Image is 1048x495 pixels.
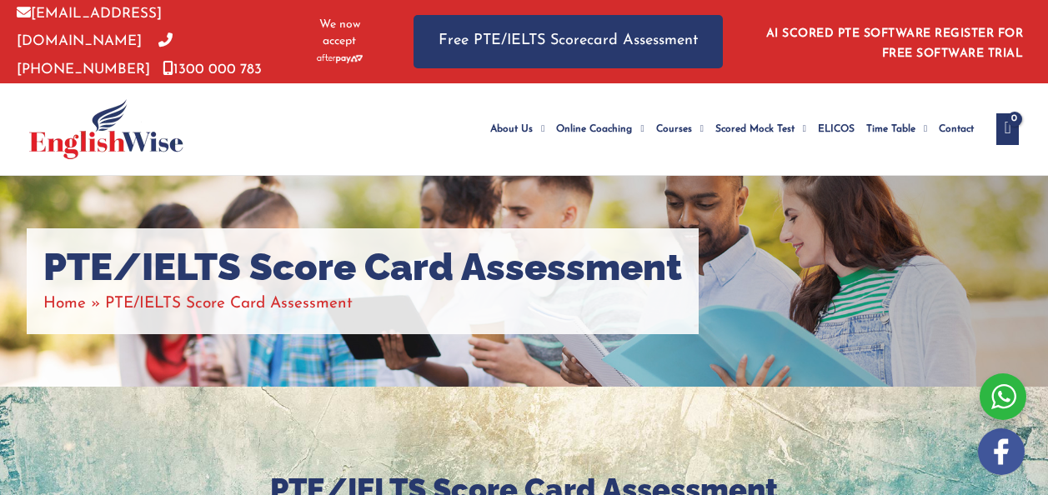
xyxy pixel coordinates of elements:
span: Menu Toggle [915,100,927,158]
a: [EMAIL_ADDRESS][DOMAIN_NAME] [17,7,162,48]
span: Menu Toggle [632,100,644,158]
span: Menu Toggle [533,100,544,158]
a: About UsMenu Toggle [484,100,550,158]
img: cropped-ew-logo [29,99,183,159]
img: Afterpay-Logo [317,54,363,63]
a: AI SCORED PTE SOFTWARE REGISTER FOR FREE SOFTWARE TRIAL [766,27,1024,60]
span: Menu Toggle [795,100,806,158]
a: Contact [933,100,980,158]
a: Home [43,296,86,312]
a: CoursesMenu Toggle [650,100,710,158]
span: Scored Mock Test [715,100,795,158]
h1: PTE/IELTS Score Card Assessment [43,245,682,290]
span: We now accept [308,17,372,50]
a: Time TableMenu Toggle [860,100,933,158]
a: View Shopping Cart, empty [996,113,1019,145]
a: 1300 000 783 [163,62,262,77]
a: Scored Mock TestMenu Toggle [710,100,812,158]
span: Courses [656,100,692,158]
span: ELICOS [818,100,855,158]
span: Time Table [866,100,915,158]
nav: Site Navigation: Main Menu [473,100,980,158]
nav: Breadcrumbs [43,290,682,317]
a: [PHONE_NUMBER] [17,34,173,76]
span: Menu Toggle [692,100,704,158]
span: Contact [939,100,974,158]
span: Online Coaching [556,100,632,158]
span: About Us [490,100,533,158]
a: ELICOS [812,100,860,158]
img: white-facebook.png [978,428,1025,475]
span: PTE/IELTS Score Card Assessment [105,296,353,312]
aside: Header Widget 1 [756,14,1031,68]
a: Online CoachingMenu Toggle [550,100,649,158]
a: Free PTE/IELTS Scorecard Assessment [414,15,723,67]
